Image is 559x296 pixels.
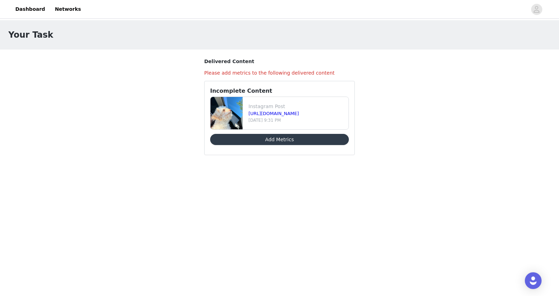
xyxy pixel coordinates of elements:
h3: Incomplete Content [210,87,349,95]
button: Add Metrics [210,134,349,145]
div: avatar [533,4,540,15]
p: [DATE] 9:31 PM [248,117,346,123]
a: Networks [51,1,85,17]
img: file [210,97,243,129]
h3: Delivered Content [204,58,355,65]
h1: Your Task [8,29,53,41]
h4: Please add metrics to the following delivered content [204,69,355,77]
a: Dashboard [11,1,49,17]
p: Instagram Post [248,103,346,110]
a: [URL][DOMAIN_NAME] [248,111,299,116]
div: Open Intercom Messenger [525,272,542,289]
